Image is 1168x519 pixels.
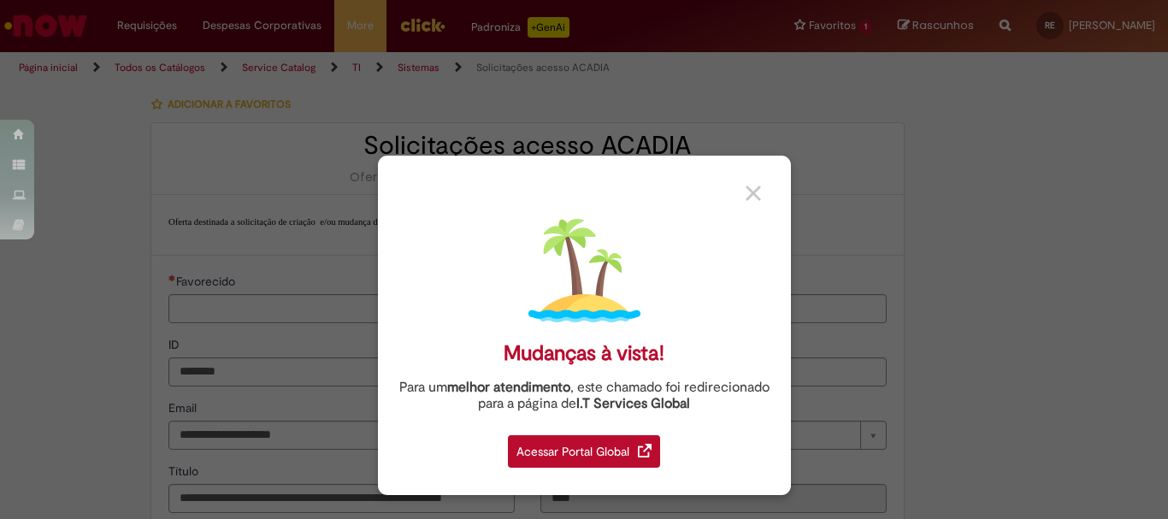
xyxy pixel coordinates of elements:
[508,426,660,468] a: Acessar Portal Global
[447,379,570,396] strong: melhor atendimento
[638,444,652,457] img: redirect_link.png
[508,435,660,468] div: Acessar Portal Global
[576,386,690,412] a: I.T Services Global
[391,380,778,412] div: Para um , este chamado foi redirecionado para a página de
[746,186,761,201] img: close_button_grey.png
[504,341,664,366] div: Mudanças à vista!
[528,215,640,327] img: island.png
